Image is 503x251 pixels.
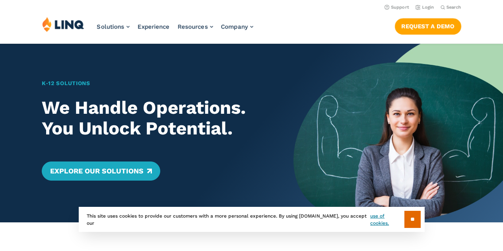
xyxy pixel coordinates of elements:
[138,23,170,30] a: Experience
[178,23,208,30] span: Resources
[97,17,253,43] nav: Primary Navigation
[293,44,503,222] img: Home Banner
[441,4,461,10] button: Open Search Bar
[447,5,461,10] span: Search
[370,212,404,227] a: use of cookies.
[385,5,409,10] a: Support
[221,23,248,30] span: Company
[42,97,273,139] h2: We Handle Operations. You Unlock Potential.
[42,161,160,181] a: Explore Our Solutions
[416,5,434,10] a: Login
[97,23,130,30] a: Solutions
[42,79,273,88] h1: K‑12 Solutions
[395,17,461,34] nav: Button Navigation
[42,17,84,32] img: LINQ | K‑12 Software
[221,23,253,30] a: Company
[79,207,425,232] div: This site uses cookies to provide our customers with a more personal experience. By using [DOMAIN...
[178,23,213,30] a: Resources
[395,18,461,34] a: Request a Demo
[97,23,124,30] span: Solutions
